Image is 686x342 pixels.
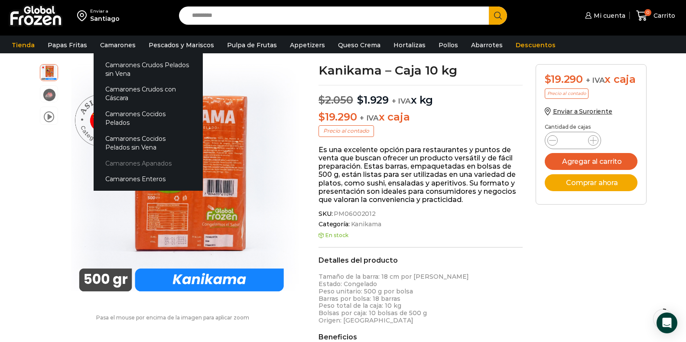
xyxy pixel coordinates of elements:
[62,64,300,302] img: kanikama
[319,333,523,341] h2: Beneficios
[357,94,364,106] span: $
[40,315,306,321] p: Pasa el mouse por encima de la imagen para aplicar zoom
[319,221,523,228] span: Categoría:
[553,107,612,115] span: Enviar a Suroriente
[90,14,120,23] div: Santiago
[545,124,637,130] p: Cantidad de cajas
[94,57,203,81] a: Camarones Crudos Pelados sin Vena
[434,37,462,53] a: Pollos
[545,73,637,86] div: x caja
[96,37,140,53] a: Camarones
[319,146,523,204] p: Es una excelente opción para restaurantes y puntos de venta que buscan ofrecer un producto versát...
[319,232,523,238] p: En stock
[489,7,507,25] button: Search button
[545,73,551,85] span: $
[94,155,203,171] a: Camarones Apanados
[657,313,677,333] div: Open Intercom Messenger
[392,97,411,105] span: + IVA
[94,81,203,106] a: Camarones Crudos con Cáscara
[319,94,325,106] span: $
[62,64,300,302] div: 1 / 3
[592,11,625,20] span: Mi cuenta
[40,63,58,81] span: kanikama
[545,88,588,99] p: Precio al contado
[389,37,430,53] a: Hortalizas
[144,37,218,53] a: Pescados y Mariscos
[94,171,203,187] a: Camarones Enteros
[360,114,379,122] span: + IVA
[319,273,523,324] p: Tamaño de la barra: 18 cm por [PERSON_NAME] Estado: Congelado Peso unitario: 500 g por bolsa Barr...
[223,37,281,53] a: Pulpa de Frutas
[319,111,325,123] span: $
[319,111,523,124] p: x caja
[319,210,523,218] span: SKU:
[319,64,523,76] h1: Kanikama – Caja 10 kg
[545,107,612,115] a: Enviar a Suroriente
[467,37,507,53] a: Abarrotes
[545,153,637,170] button: Agregar al carrito
[90,8,120,14] div: Enviar a
[634,6,677,26] a: 0 Carrito
[511,37,560,53] a: Descuentos
[43,37,91,53] a: Papas Fritas
[94,106,203,131] a: Camarones Cocidos Pelados
[332,210,376,218] span: PM06002012
[565,134,581,147] input: Product quantity
[7,37,39,53] a: Tienda
[583,7,625,24] a: Mi cuenta
[40,86,58,103] span: kanikama
[319,111,357,123] bdi: 19.290
[586,76,605,85] span: + IVA
[77,8,90,23] img: address-field-icon.svg
[319,256,523,264] h2: Detalles del producto
[350,221,381,228] a: Kanikama
[545,73,583,85] bdi: 19.290
[94,130,203,155] a: Camarones Cocidos Pelados sin Vena
[644,9,651,16] span: 0
[334,37,385,53] a: Queso Crema
[319,85,523,107] p: x kg
[545,174,637,191] button: Comprar ahora
[357,94,389,106] bdi: 1.929
[319,94,353,106] bdi: 2.050
[286,37,329,53] a: Appetizers
[651,11,675,20] span: Carrito
[319,125,374,137] p: Precio al contado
